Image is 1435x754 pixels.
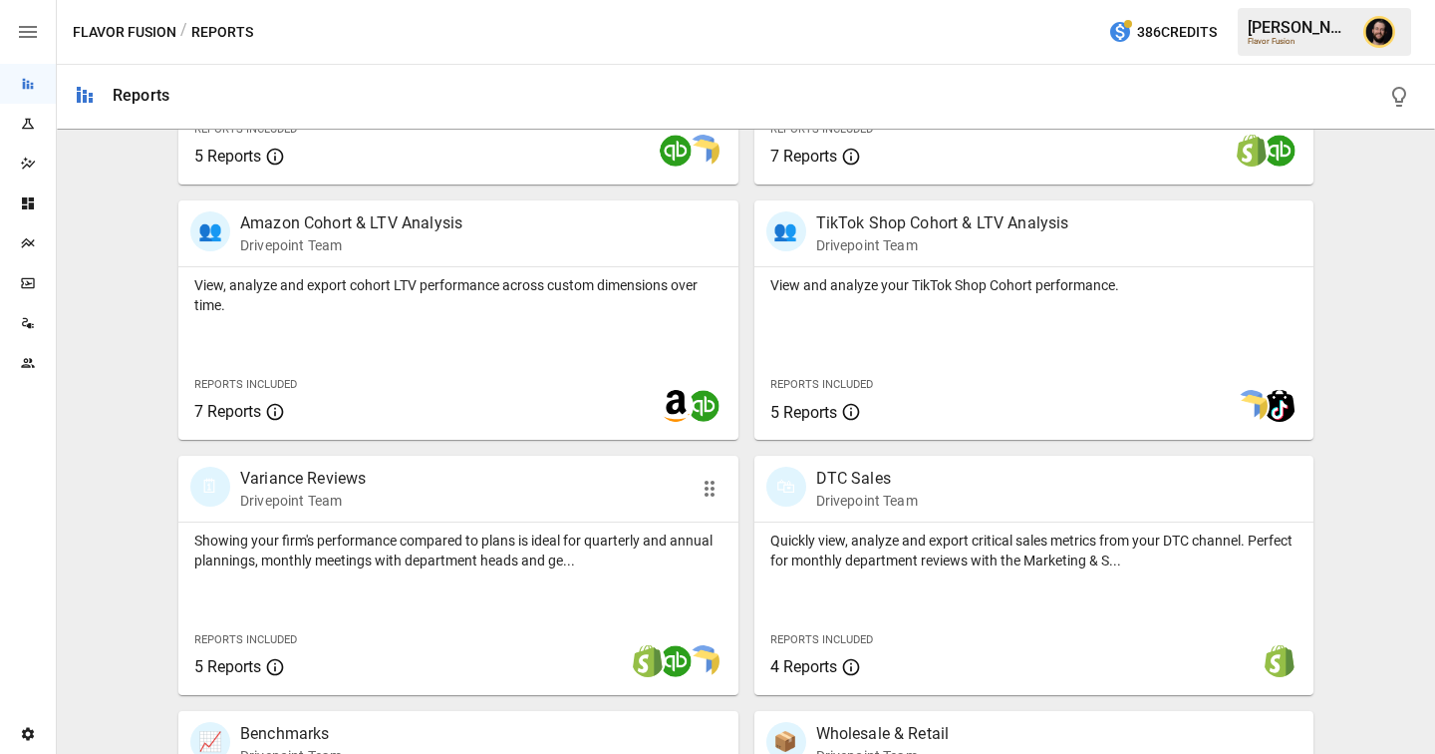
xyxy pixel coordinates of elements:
span: 4 Reports [770,657,837,676]
span: 5 Reports [194,147,261,166]
span: Reports Included [194,378,297,391]
img: amazon [660,390,692,422]
span: Reports Included [194,123,297,136]
p: Variance Reviews [240,467,366,491]
p: Quickly view, analyze and export critical sales metrics from your DTC channel. Perfect for monthl... [770,531,1298,570]
img: smart model [688,645,719,677]
span: 7 Reports [194,402,261,421]
p: Drivepoint Team [240,491,366,511]
img: quickbooks [660,645,692,677]
img: quickbooks [660,135,692,167]
div: 🛍 [766,467,806,507]
div: Flavor Fusion [1248,37,1351,46]
p: Drivepoint Team [240,235,462,255]
p: Amazon Cohort & LTV Analysis [240,211,462,235]
img: quickbooks [1264,135,1295,167]
p: Benchmarks [240,722,342,746]
div: / [180,20,187,45]
p: Wholesale & Retail [816,722,950,746]
p: Drivepoint Team [816,491,918,511]
p: View and analyze your TikTok Shop Cohort performance. [770,275,1298,295]
span: 386 Credits [1137,20,1217,45]
span: 5 Reports [770,403,837,422]
span: Reports Included [770,378,873,391]
span: 5 Reports [194,657,261,676]
div: 👥 [766,211,806,251]
img: shopify [632,645,664,677]
p: View, analyze and export cohort LTV performance across custom dimensions over time. [194,275,722,315]
span: Reports Included [194,633,297,646]
div: 👥 [190,211,230,251]
span: Reports Included [770,123,873,136]
p: Drivepoint Team [816,235,1069,255]
div: 🗓 [190,467,230,507]
img: Ciaran Nugent [1363,16,1395,48]
img: shopify [1264,645,1295,677]
span: Reports Included [770,633,873,646]
p: TikTok Shop Cohort & LTV Analysis [816,211,1069,235]
img: tiktok [1264,390,1295,422]
p: DTC Sales [816,467,918,491]
button: Ciaran Nugent [1351,4,1407,60]
img: quickbooks [688,390,719,422]
span: 7 Reports [770,147,837,166]
p: Showing your firm's performance compared to plans is ideal for quarterly and annual plannings, mo... [194,531,722,570]
div: [PERSON_NAME] [1248,18,1351,37]
img: shopify [1236,135,1268,167]
button: Flavor Fusion [73,20,176,45]
button: 386Credits [1100,14,1225,51]
div: Reports [113,86,169,105]
img: smart model [688,135,719,167]
img: smart model [1236,390,1268,422]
